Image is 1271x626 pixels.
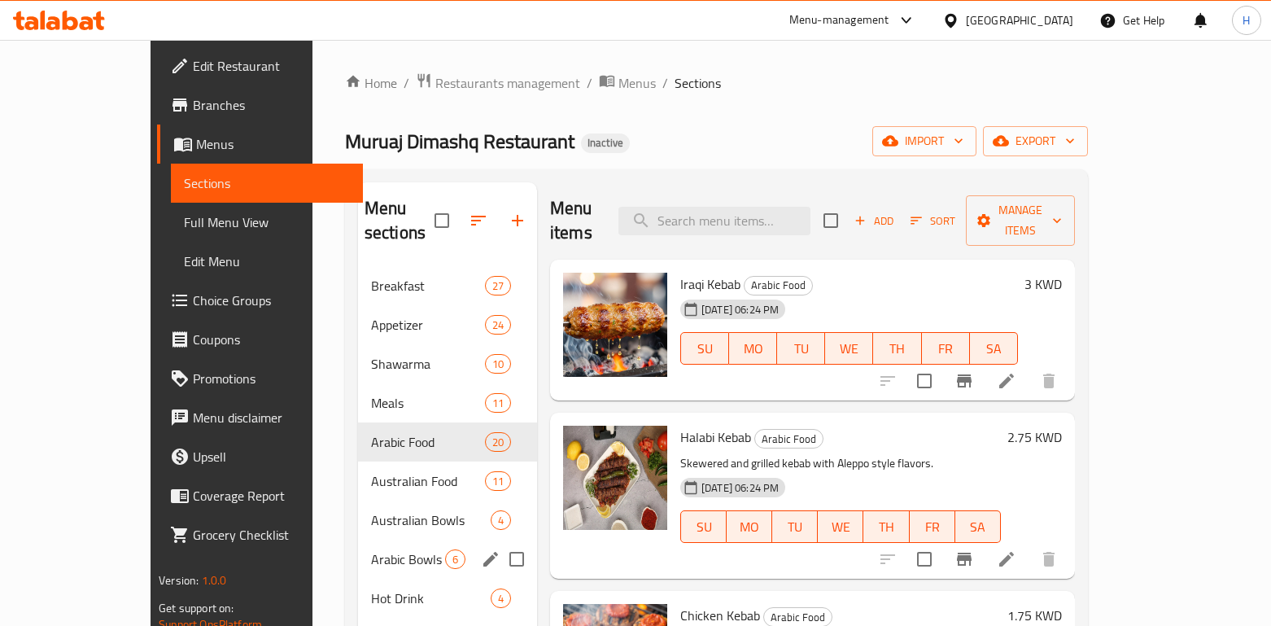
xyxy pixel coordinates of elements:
[745,276,812,295] span: Arabic Food
[345,72,1088,94] nav: breadcrumb
[157,46,363,85] a: Edit Restaurant
[157,398,363,437] a: Menu disclaimer
[193,95,350,115] span: Branches
[345,73,397,93] a: Home
[688,515,720,539] span: SU
[873,332,921,365] button: TH
[727,510,772,543] button: MO
[358,540,537,579] div: Arabic Bowls6edit
[680,332,729,365] button: SU
[885,131,963,151] span: import
[435,73,580,93] span: Restaurants management
[486,396,510,411] span: 11
[157,476,363,515] a: Coverage Report
[922,332,970,365] button: FR
[193,330,350,349] span: Coupons
[193,525,350,545] span: Grocery Checklist
[358,344,537,383] div: Shawarma10
[184,173,350,193] span: Sections
[485,354,511,374] div: items
[824,515,857,539] span: WE
[680,510,727,543] button: SU
[159,570,199,591] span: Version:
[962,515,994,539] span: SA
[498,201,537,240] button: Add section
[416,72,580,94] a: Restaurants management
[996,131,1075,151] span: export
[371,276,485,295] div: Breakfast
[478,547,503,571] button: edit
[680,453,1001,474] p: Skewered and grilled kebab with Aleppo style flavors.
[157,125,363,164] a: Menus
[825,332,873,365] button: WE
[900,208,966,234] span: Sort items
[906,208,959,234] button: Sort
[371,354,485,374] span: Shawarma
[371,549,445,569] span: Arabic Bowls
[371,471,485,491] span: Australian Food
[446,552,465,567] span: 6
[486,474,510,489] span: 11
[184,212,350,232] span: Full Menu View
[872,126,976,156] button: import
[193,408,350,427] span: Menu disclaimer
[983,126,1088,156] button: export
[695,302,785,317] span: [DATE] 06:24 PM
[193,447,350,466] span: Upsell
[789,11,889,30] div: Menu-management
[358,266,537,305] div: Breakfast27
[485,432,511,452] div: items
[485,471,511,491] div: items
[818,510,863,543] button: WE
[365,196,435,245] h2: Menu sections
[945,361,984,401] button: Branch-specific-item
[772,510,818,543] button: TU
[733,515,766,539] span: MO
[680,425,751,449] span: Halabi Kebab
[966,195,1075,246] button: Manage items
[910,510,955,543] button: FR
[358,501,537,540] div: Australian Bowls4
[680,272,740,296] span: Iraqi Kebab
[358,383,537,422] div: Meals11
[459,201,498,240] span: Sort sections
[184,252,350,271] span: Edit Menu
[371,589,491,608] div: Hot Drink
[618,73,656,93] span: Menus
[880,337,915,361] span: TH
[852,212,896,230] span: Add
[486,278,510,294] span: 27
[870,515,902,539] span: TH
[784,337,819,361] span: TU
[955,510,1001,543] button: SA
[157,320,363,359] a: Coupons
[193,291,350,310] span: Choice Groups
[157,281,363,320] a: Choice Groups
[1029,540,1068,579] button: delete
[550,196,599,245] h2: Menu items
[491,589,511,608] div: items
[486,435,510,450] span: 20
[777,332,825,365] button: TU
[157,515,363,554] a: Grocery Checklist
[193,369,350,388] span: Promotions
[1007,426,1062,449] h6: 2.75 KWD
[695,480,785,496] span: [DATE] 06:24 PM
[486,357,510,372] span: 10
[976,337,1011,361] span: SA
[193,486,350,506] span: Coverage Report
[171,203,363,242] a: Full Menu View
[997,371,1016,391] a: Edit menu item
[486,317,510,333] span: 24
[688,337,723,361] span: SU
[916,515,949,539] span: FR
[832,337,867,361] span: WE
[587,73,592,93] li: /
[618,207,810,235] input: search
[911,212,955,230] span: Sort
[485,393,511,413] div: items
[193,56,350,76] span: Edit Restaurant
[907,542,941,576] span: Select to update
[662,73,668,93] li: /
